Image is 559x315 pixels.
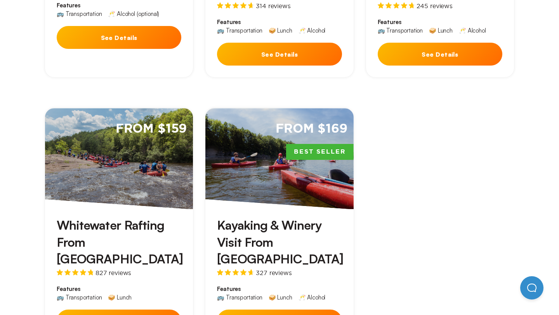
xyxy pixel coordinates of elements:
[217,28,262,33] div: 🚌 Transportation
[217,18,342,26] span: Features
[459,28,486,33] div: 🥂 Alcohol
[286,144,354,160] span: Best Seller
[57,285,181,293] span: Features
[269,294,292,300] div: 🥪 Lunch
[95,270,131,276] span: 827 reviews
[57,2,181,9] span: Features
[116,121,187,137] span: From $159
[217,217,342,267] h3: Kayaking & Winery Visit From [GEOGRAPHIC_DATA]
[269,28,292,33] div: 🥪 Lunch
[57,11,102,17] div: 🚌 Transportation
[256,270,292,276] span: 327 reviews
[108,11,159,17] div: 🥂 Alcohol (optional)
[417,3,453,9] span: 245 reviews
[276,121,347,137] span: From $169
[520,276,543,299] iframe: Help Scout Beacon - Open
[217,285,342,293] span: Features
[299,294,326,300] div: 🥂 Alcohol
[217,43,342,66] button: See Details
[378,28,423,33] div: 🚌 Transportation
[108,294,132,300] div: 🥪 Lunch
[256,3,290,9] span: 314 reviews
[429,28,453,33] div: 🥪 Lunch
[378,43,502,66] button: See Details
[378,18,502,26] span: Features
[57,26,181,49] button: See Details
[57,217,181,267] h3: Whitewater Rafting From [GEOGRAPHIC_DATA]
[57,294,102,300] div: 🚌 Transportation
[217,294,262,300] div: 🚌 Transportation
[299,28,326,33] div: 🥂 Alcohol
